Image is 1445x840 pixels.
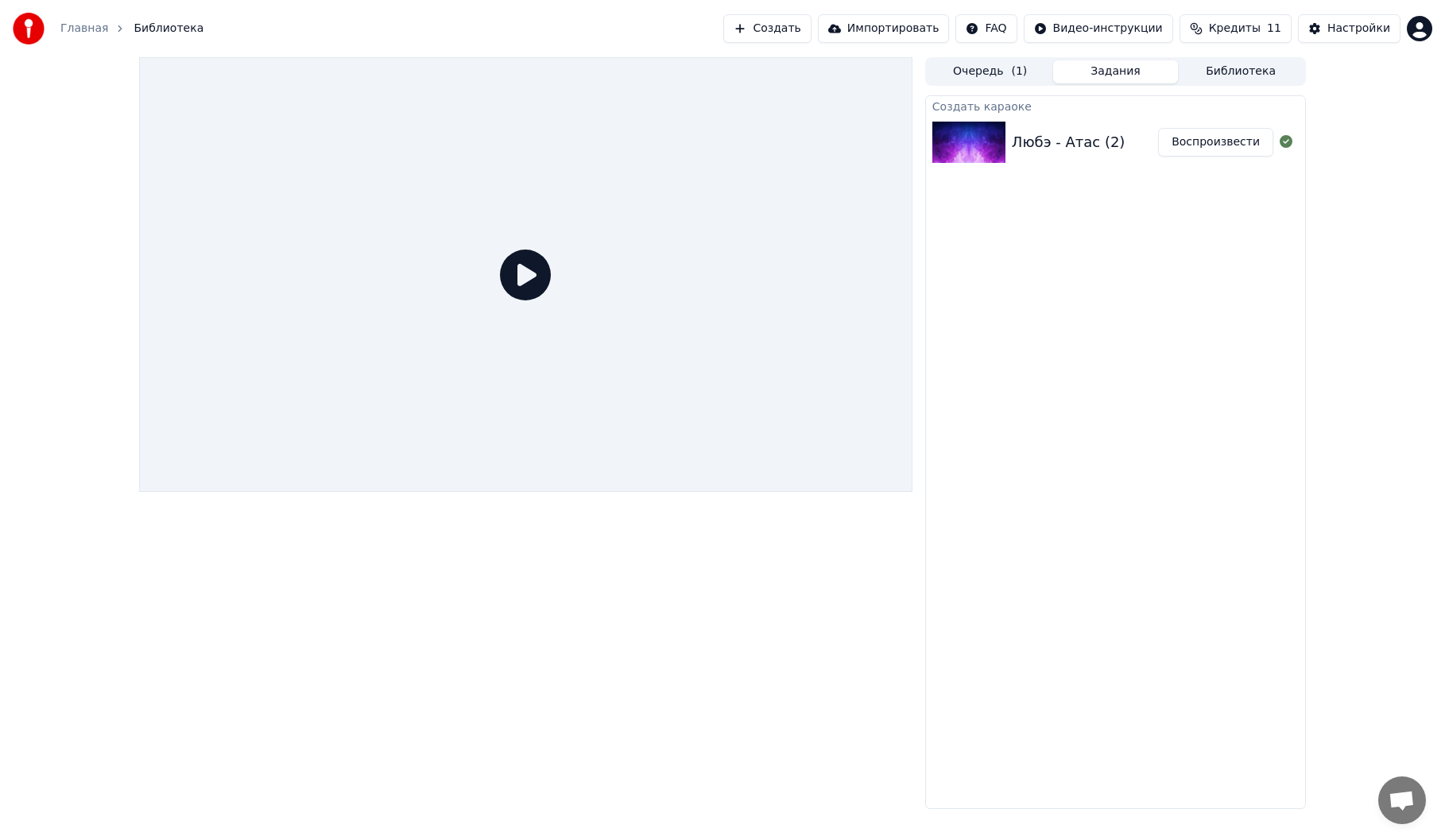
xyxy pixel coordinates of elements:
img: youka [13,13,45,45]
button: Библиотека [1178,60,1304,83]
button: Настройки [1298,14,1400,43]
span: Библиотека [134,21,203,37]
span: 11 [1267,21,1281,37]
button: Кредиты11 [1180,14,1292,43]
button: Создать [723,14,811,43]
nav: breadcrumb [60,21,203,37]
button: Импортировать [818,14,950,43]
span: Кредиты [1209,21,1261,37]
button: FAQ [955,14,1017,43]
span: ( 1 ) [1011,64,1027,79]
div: Открытый чат [1378,776,1426,824]
a: Главная [60,21,108,37]
button: Очередь [928,60,1053,83]
div: Создать караоке [926,96,1305,115]
div: Любэ - Атас (2) [1012,131,1125,153]
div: Настройки [1327,21,1390,37]
button: Видео-инструкции [1024,14,1173,43]
button: Задания [1053,60,1179,83]
button: Воспроизвести [1158,128,1273,157]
